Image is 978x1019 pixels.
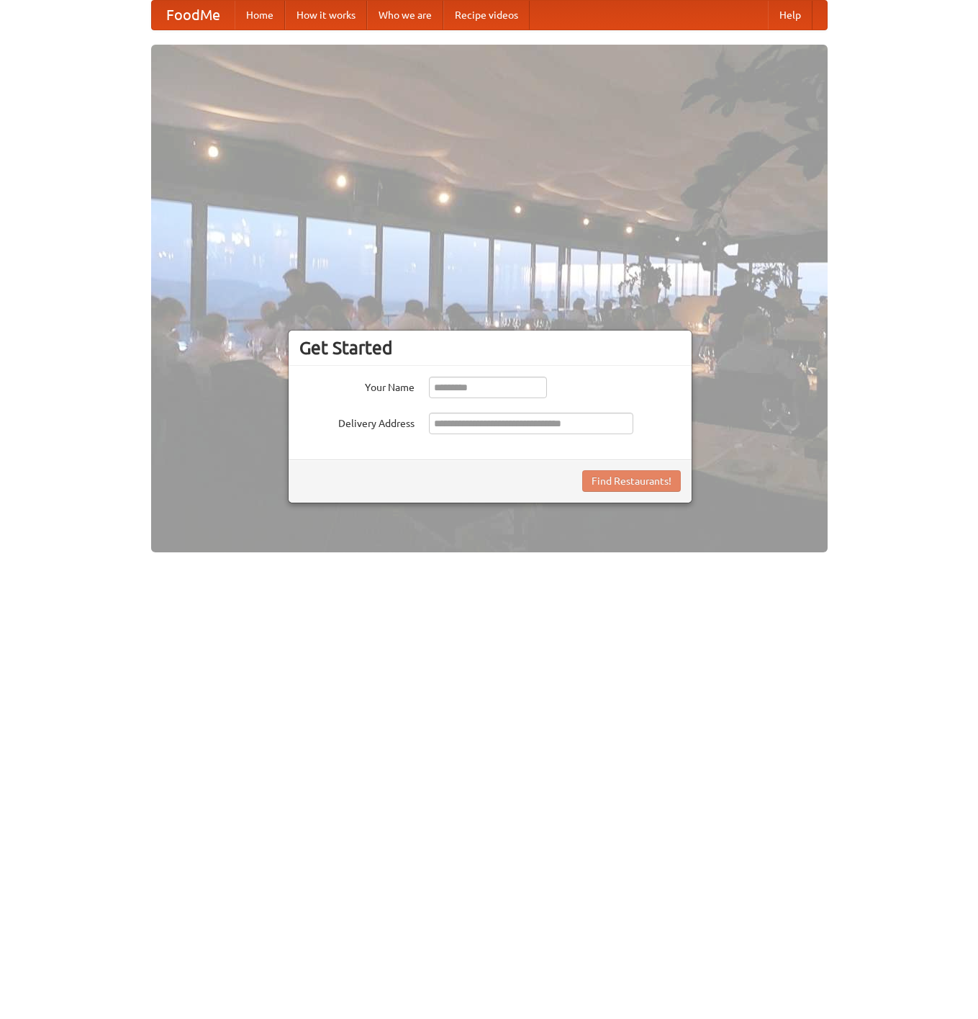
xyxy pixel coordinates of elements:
[235,1,285,30] a: Home
[299,377,415,395] label: Your Name
[299,337,681,359] h3: Get Started
[443,1,530,30] a: Recipe videos
[152,1,235,30] a: FoodMe
[367,1,443,30] a: Who we are
[299,413,415,431] label: Delivery Address
[285,1,367,30] a: How it works
[768,1,812,30] a: Help
[582,470,681,492] button: Find Restaurants!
